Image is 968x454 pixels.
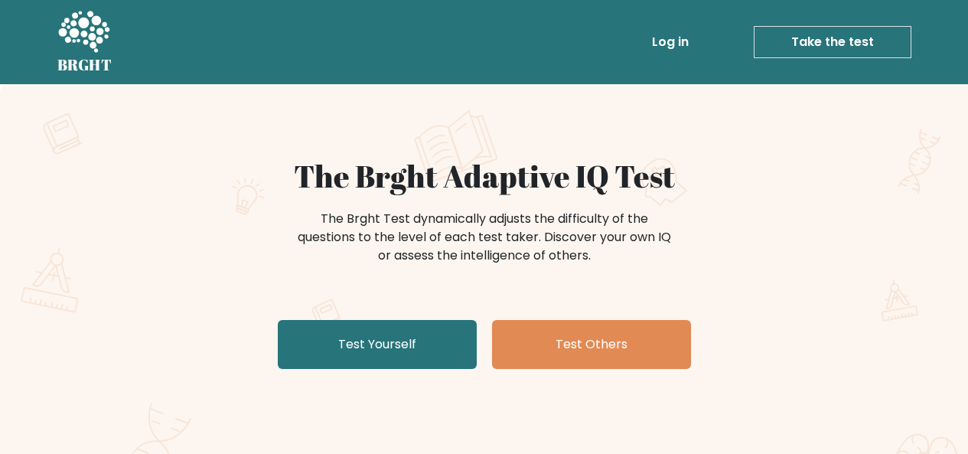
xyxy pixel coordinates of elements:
a: Log in [646,27,695,57]
a: BRGHT [57,6,112,78]
h5: BRGHT [57,56,112,74]
a: Take the test [754,26,911,58]
a: Test Yourself [278,320,477,369]
h1: The Brght Adaptive IQ Test [111,158,858,194]
a: Test Others [492,320,691,369]
div: The Brght Test dynamically adjusts the difficulty of the questions to the level of each test take... [293,210,676,265]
